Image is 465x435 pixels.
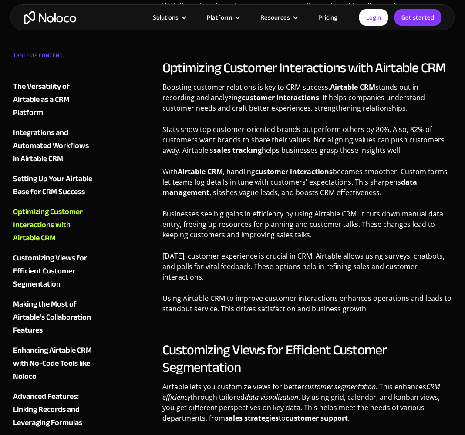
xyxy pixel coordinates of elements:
p: Airtable lets you customize views for better . This enhances through tailored . By using grid, ca... [162,381,452,430]
div: Solutions [153,12,179,23]
p: [DATE], customer experience is crucial in CRM. Airtable allows using surveys, chatbots, and polls... [162,251,452,289]
p: Stats show top customer-oriented brands outperform others by 80%. Also, 82% of customers want bra... [162,124,452,162]
em: CRM efficiency [162,382,440,402]
p: Businesses see big gains in efficiency by using Airtable CRM. It cuts down manual data entry, fre... [162,209,452,246]
strong: Airtable CRM [178,167,223,176]
a: Pricing [307,12,348,23]
p: Boosting customer relations is key to CRM success. stands out in recording and analyzing . It hel... [162,82,452,120]
strong: customer interactions [255,167,333,176]
a: Integrations and Automated Workflows in Airtable CRM [13,126,95,165]
div: TABLE OF CONTENT [13,49,95,66]
a: Login [359,9,388,26]
a: Optimizing Customer Interactions with Airtable CRM [13,206,95,245]
a: Advanced Features: Linking Records and Leveraging Formulas [13,390,95,429]
div: Resources [260,12,290,23]
h2: Optimizing Customer Interactions with Airtable CRM [162,59,452,77]
a: Setting Up Your Airtable Base for CRM Success [13,172,95,199]
a: Making the Most of Airtable's Collaboration Features [13,298,95,337]
a: Get started [394,9,441,26]
em: data visualization [245,392,298,402]
strong: Airtable CRM [330,82,375,92]
em: customer segmentation [304,382,376,391]
div: Solutions [142,12,196,23]
a: The Versatility of Airtable as a CRM Platform [13,80,95,119]
div: Platform [207,12,232,23]
p: With , handling becomes smoother. Custom forms let teams log details in tune with customers' expe... [162,166,452,204]
a: Enhancing Airtable CRM with No-Code Tools like Noloco [13,344,95,383]
strong: customer interactions [242,93,319,102]
div: Platform [196,12,249,23]
strong: sales strategies [225,413,279,423]
div: Resources [249,12,307,23]
strong: data management [162,177,417,197]
a: home [24,11,76,24]
strong: sales tracking [213,145,262,155]
strong: customer support [286,413,348,423]
p: Using Airtable CRM to improve customer interactions enhances operations and leads to standout ser... [162,293,452,320]
h2: Customizing Views for Efficient Customer Segmentation [162,341,452,376]
a: Customizing Views for Efficient Customer Segmentation [13,252,95,291]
